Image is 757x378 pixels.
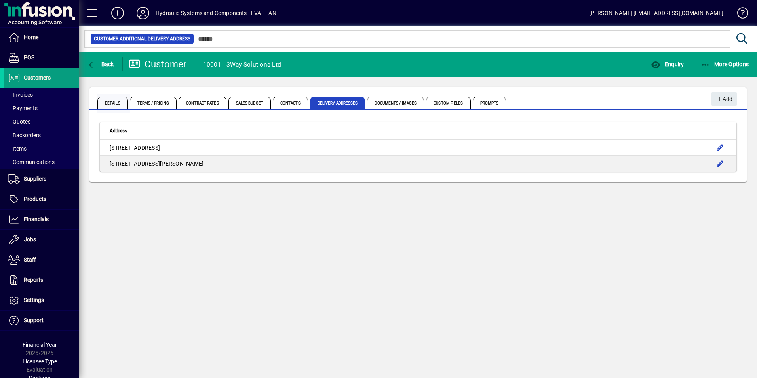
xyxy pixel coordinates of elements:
[24,236,36,242] span: Jobs
[8,118,30,125] span: Quotes
[97,97,128,109] span: Details
[714,141,727,154] button: Edit
[130,97,177,109] span: Terms / Pricing
[24,54,34,61] span: POS
[4,128,79,142] a: Backorders
[651,61,684,67] span: Enquiry
[79,57,123,71] app-page-header-button: Back
[130,6,156,20] button: Profile
[24,216,49,222] span: Financials
[203,58,281,71] div: 10001 - 3Way Solutions Ltd
[4,155,79,169] a: Communications
[4,210,79,229] a: Financials
[24,256,36,263] span: Staff
[8,145,27,152] span: Items
[310,97,365,109] span: Delivery Addresses
[86,57,116,71] button: Back
[94,35,190,43] span: Customer Additional Delivery Address
[4,290,79,310] a: Settings
[24,74,51,81] span: Customers
[8,105,38,111] span: Payments
[24,196,46,202] span: Products
[4,48,79,68] a: POS
[715,93,732,106] span: Add
[731,2,747,27] a: Knowledge Base
[4,311,79,330] a: Support
[228,97,271,109] span: Sales Budget
[23,342,57,348] span: Financial Year
[4,28,79,48] a: Home
[100,156,685,172] td: [STREET_ADDRESS][PERSON_NAME]
[129,58,187,71] div: Customer
[4,270,79,290] a: Reports
[105,6,130,20] button: Add
[273,97,308,109] span: Contacts
[8,159,55,165] span: Communications
[589,7,723,19] div: [PERSON_NAME] [EMAIL_ADDRESS][DOMAIN_NAME]
[714,157,727,170] button: Edit
[87,61,114,67] span: Back
[8,132,41,138] span: Backorders
[4,230,79,250] a: Jobs
[4,169,79,189] a: Suppliers
[179,97,226,109] span: Contract Rates
[4,189,79,209] a: Products
[156,7,276,19] div: Hydraulic Systems and Components - EVAL - AN
[24,34,38,40] span: Home
[701,61,749,67] span: More Options
[473,97,506,109] span: Prompts
[23,358,57,365] span: Licensee Type
[4,88,79,101] a: Invoices
[711,92,737,106] button: Add
[110,126,127,135] span: Address
[426,97,470,109] span: Custom Fields
[4,250,79,270] a: Staff
[4,142,79,155] a: Items
[24,176,46,182] span: Suppliers
[24,277,43,283] span: Reports
[24,297,44,303] span: Settings
[100,140,685,156] td: [STREET_ADDRESS]
[649,57,686,71] button: Enquiry
[4,115,79,128] a: Quotes
[24,317,44,323] span: Support
[367,97,424,109] span: Documents / Images
[8,92,33,98] span: Invoices
[699,57,751,71] button: More Options
[4,101,79,115] a: Payments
